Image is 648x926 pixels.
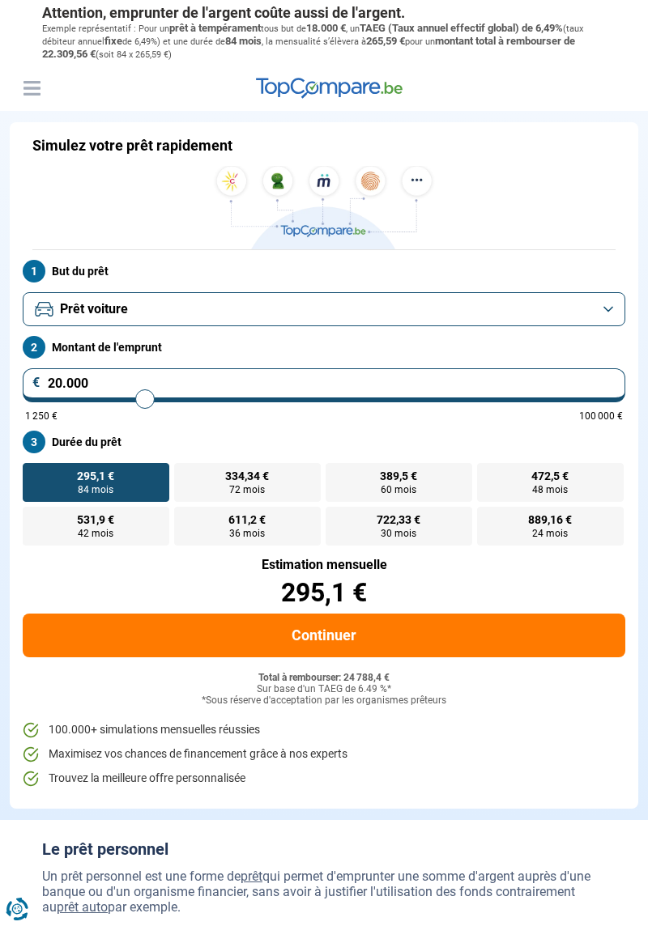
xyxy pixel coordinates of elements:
span: 18.000 € [306,22,346,34]
span: 889,16 € [528,514,572,525]
span: fixe [104,35,122,47]
span: 334,34 € [225,470,269,482]
li: 100.000+ simulations mensuelles réussies [23,722,625,738]
span: 389,5 € [380,470,417,482]
span: 611,2 € [228,514,266,525]
div: Sur base d'un TAEG de 6.49 %* [23,684,625,695]
div: *Sous réserve d'acceptation par les organismes prêteurs [23,695,625,707]
span: prêt à tempérament [169,22,261,34]
span: 84 mois [78,485,113,495]
li: Maximisez vos chances de financement grâce à nos experts [23,746,625,762]
li: Trouvez la meilleure offre personnalisée [23,771,625,787]
span: 84 mois [225,35,262,47]
span: 1 250 € [25,411,58,421]
h2: Le prêt personnel [42,839,606,859]
img: TopCompare [256,78,403,99]
span: 72 mois [229,485,265,495]
div: Total à rembourser: 24 788,4 € [23,673,625,684]
label: But du prêt [23,260,625,282]
span: 265,59 € [366,35,405,47]
span: 48 mois [532,485,568,495]
span: 295,1 € [77,470,114,482]
button: Menu [19,76,44,100]
label: Montant de l'emprunt [23,336,625,359]
span: 36 mois [229,529,265,538]
span: € [32,376,40,389]
span: 722,33 € [377,514,420,525]
a: prêt auto [57,899,108,915]
img: TopCompare.be [211,166,437,249]
span: TAEG (Taux annuel effectif global) de 6,49% [360,22,563,34]
span: 60 mois [381,485,416,495]
p: Un prêt personnel est une forme de qui permet d'emprunter une somme d'argent auprès d'une banque ... [42,869,606,915]
span: 100 000 € [579,411,623,421]
span: 42 mois [78,529,113,538]
h1: Simulez votre prêt rapidement [32,137,232,155]
div: Estimation mensuelle [23,559,625,571]
span: 531,9 € [77,514,114,525]
a: prêt [241,869,262,884]
p: Exemple représentatif : Pour un tous but de , un (taux débiteur annuel de 6,49%) et une durée de ... [42,22,606,62]
span: 30 mois [381,529,416,538]
button: Continuer [23,614,625,657]
p: Attention, emprunter de l'argent coûte aussi de l'argent. [42,4,606,22]
span: 472,5 € [531,470,569,482]
label: Durée du prêt [23,431,625,453]
span: montant total à rembourser de 22.309,56 € [42,35,575,60]
span: 24 mois [532,529,568,538]
span: Prêt voiture [60,300,128,318]
div: 295,1 € [23,580,625,605]
button: Prêt voiture [23,292,625,326]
